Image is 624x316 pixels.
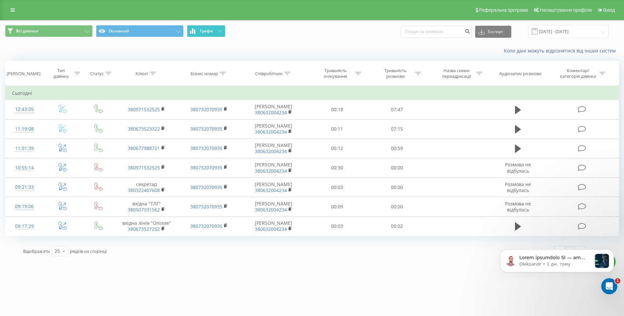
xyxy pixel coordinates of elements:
td: [PERSON_NAME] [240,216,307,236]
div: Тип дзвінка [49,68,73,79]
td: 00:02 [367,216,427,236]
td: 00:59 [367,139,427,158]
td: 00:11 [307,119,367,139]
td: 07:47 [367,100,427,119]
div: Статус [90,71,104,76]
td: вхідна лінія "Опілля" [115,216,178,236]
a: Коли дані можуть відрізнятися вiд інших систем [504,47,619,54]
td: 00:03 [307,178,367,197]
button: Експорт [475,26,511,38]
div: Бізнес номер [191,71,218,76]
a: 380632004234 [255,129,287,135]
a: 380732070935 [190,203,222,210]
div: 09:19:06 [12,200,37,213]
td: [PERSON_NAME] [240,139,307,158]
td: [PERSON_NAME] [240,119,307,139]
a: 380632004234 [255,226,287,232]
td: Сьогодні [5,87,619,100]
a: 380632004234 [255,148,287,154]
td: 00:09 [307,197,367,216]
iframe: Intercom live chat [601,278,617,294]
div: 10:55:14 [12,161,37,174]
div: 25 [55,248,60,255]
td: 00:00 [367,197,427,216]
input: Пошук за номером [401,26,472,38]
div: 11:19:08 [12,123,37,136]
div: [PERSON_NAME] [7,71,40,76]
a: 380322407608 [128,187,160,193]
div: Назва схеми переадресації [439,68,475,79]
span: Всі дзвінки [16,28,38,34]
a: 380732070935 [190,106,222,113]
span: Вихід [603,7,615,13]
div: 09:21:33 [12,181,37,194]
td: [PERSON_NAME] [240,178,307,197]
span: Налаштування профілю [540,7,592,13]
span: Графік [200,29,213,33]
div: Клієнт [135,71,148,76]
a: 380971532525 [128,164,160,171]
span: Розмова не відбулась [505,181,531,193]
iframe: Intercom notifications повідомлення [490,236,624,298]
div: Тривалість очікування [318,68,353,79]
a: 380732070935 [190,145,222,151]
td: [PERSON_NAME] [240,100,307,119]
a: 380677988721 [128,145,160,151]
button: Всі дзвінки [5,25,93,37]
a: 380632004234 [255,206,287,213]
button: Основний [96,25,184,37]
div: Аудіозапис розмови [499,71,541,76]
a: 380507331562 [128,206,160,213]
td: 00:18 [307,100,367,119]
td: 00:00 [367,158,427,177]
a: 380971532525 [128,106,160,113]
td: 07:15 [367,119,427,139]
div: Коментар/категорія дзвінка [558,68,598,79]
td: вхідна "ТЛГ" [115,197,178,216]
td: 00:03 [307,216,367,236]
td: [PERSON_NAME] [240,197,307,216]
span: Розмова не відбулась [505,161,531,174]
a: 380632004234 [255,168,287,174]
button: Графік [187,25,225,37]
a: 380632004234 [255,109,287,116]
a: 380732070935 [190,164,222,171]
a: 380732070935 [190,126,222,132]
td: [PERSON_NAME] [240,158,307,177]
span: Відображати [23,248,50,254]
a: 380732070935 [190,184,222,190]
a: 380673523322 [128,126,160,132]
span: Розмова не відбулась [505,200,531,213]
div: 09:17:29 [12,220,37,233]
span: Реферальна програма [479,7,528,13]
div: Співробітник [255,71,283,76]
div: 12:43:05 [12,103,37,116]
td: 00:30 [307,158,367,177]
span: 1 [615,278,620,284]
td: 00:00 [367,178,427,197]
a: 380632004234 [255,187,287,193]
a: 380673527252 [128,226,160,232]
span: рядків на сторінці [70,248,107,254]
div: 11:01:39 [12,142,37,155]
div: Тривалість розмови [378,68,413,79]
a: 380732070935 [190,223,222,229]
td: 00:12 [307,139,367,158]
td: секретар [115,178,178,197]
